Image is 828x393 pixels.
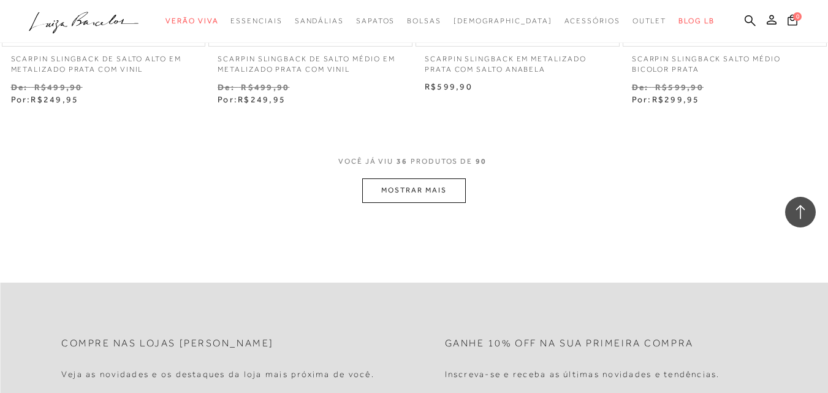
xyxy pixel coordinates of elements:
span: 36 [397,156,408,179]
small: De: [218,82,235,92]
small: R$599,90 [655,82,704,92]
span: Bolsas [407,17,441,25]
span: R$249,95 [238,94,286,104]
small: R$499,90 [241,82,289,92]
a: categoryNavScreenReaderText [407,10,441,32]
a: categoryNavScreenReaderText [165,10,218,32]
a: noSubCategoriesText [454,10,552,32]
span: Sandálias [295,17,344,25]
h2: Ganhe 10% off na sua primeira compra [445,338,694,349]
a: categoryNavScreenReaderText [564,10,620,32]
a: SCARPIN SLINGBACK DE SALTO MÉDIO EM METALIZADO PRATA COM VINIL [208,47,412,75]
span: Verão Viva [165,17,218,25]
span: PRODUTOS DE [411,156,473,167]
span: R$299,95 [652,94,700,104]
span: [DEMOGRAPHIC_DATA] [454,17,552,25]
button: 0 [784,13,801,30]
a: SCARPIN SLINGBACK DE SALTO ALTO EM METALIZADO PRATA COM VINIL [2,47,206,75]
h2: Compre nas lojas [PERSON_NAME] [61,338,274,349]
a: BLOG LB [678,10,714,32]
a: categoryNavScreenReaderText [295,10,344,32]
span: 0 [793,12,802,21]
a: SCARPIN SLINGBACK EM METALIZADO PRATA COM SALTO ANABELA [416,47,620,75]
small: R$499,90 [34,82,83,92]
span: Por: [11,94,79,104]
span: R$599,90 [425,82,473,91]
span: Essenciais [230,17,282,25]
a: SCARPIN SLINGBACK SALTO MÉDIO BICOLOR PRATA [623,47,827,75]
span: Por: [218,94,286,104]
a: categoryNavScreenReaderText [632,10,667,32]
span: VOCê JÁ VIU [338,156,393,167]
span: Acessórios [564,17,620,25]
span: R$249,95 [31,94,78,104]
h4: Veja as novidades e os destaques da loja mais próxima de você. [61,369,374,380]
small: De: [632,82,649,92]
a: categoryNavScreenReaderText [356,10,395,32]
span: Sapatos [356,17,395,25]
small: De: [11,82,28,92]
span: Por: [632,94,700,104]
h4: Inscreva-se e receba as últimas novidades e tendências. [445,369,720,380]
button: MOSTRAR MAIS [362,178,465,202]
span: BLOG LB [678,17,714,25]
a: categoryNavScreenReaderText [230,10,282,32]
span: 90 [476,156,487,179]
span: Outlet [632,17,667,25]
